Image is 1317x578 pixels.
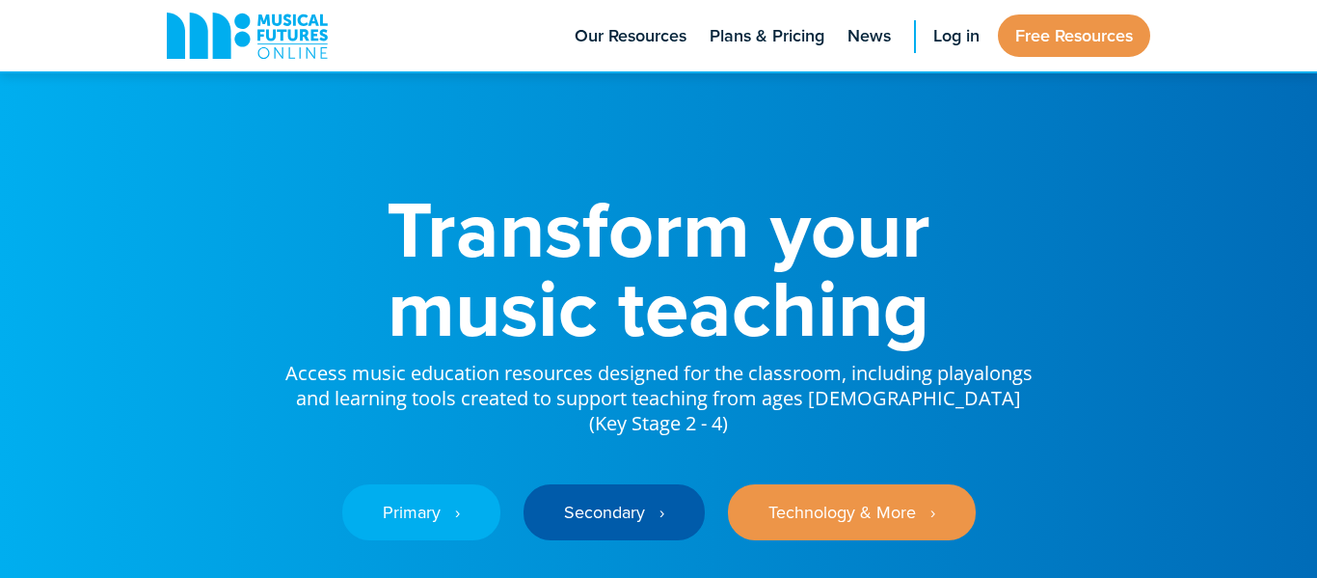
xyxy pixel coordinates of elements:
[524,484,705,540] a: Secondary ‎‏‏‎ ‎ ›
[847,23,891,49] span: News
[282,347,1035,436] p: Access music education resources designed for the classroom, including playalongs and learning to...
[728,484,976,540] a: Technology & More ‎‏‏‎ ‎ ›
[998,14,1150,57] a: Free Resources
[342,484,500,540] a: Primary ‎‏‏‎ ‎ ›
[575,23,686,49] span: Our Resources
[710,23,824,49] span: Plans & Pricing
[282,189,1035,347] h1: Transform your music teaching
[933,23,980,49] span: Log in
